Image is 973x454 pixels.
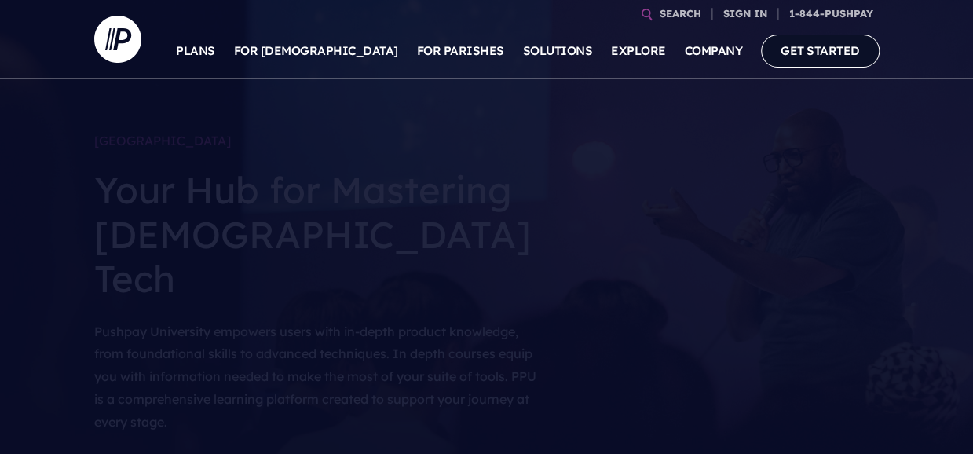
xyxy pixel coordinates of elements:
[417,24,504,79] a: FOR PARISHES
[685,24,743,79] a: COMPANY
[761,35,880,67] a: GET STARTED
[611,24,666,79] a: EXPLORE
[176,24,215,79] a: PLANS
[523,24,593,79] a: SOLUTIONS
[234,24,398,79] a: FOR [DEMOGRAPHIC_DATA]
